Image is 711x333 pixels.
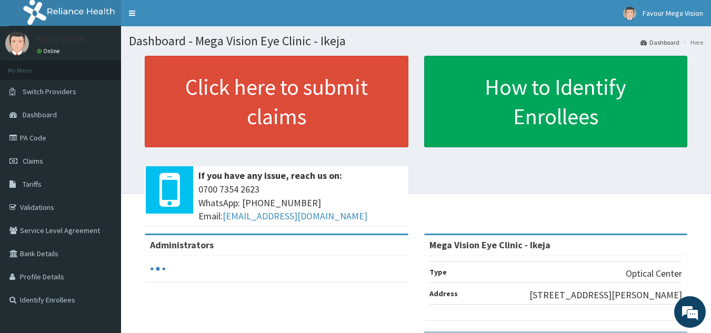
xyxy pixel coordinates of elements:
[23,87,76,96] span: Switch Providers
[198,183,403,223] span: 0700 7354 2623 WhatsApp: [PHONE_NUMBER] Email:
[429,289,458,298] b: Address
[150,261,166,277] svg: audio-loading
[680,38,703,47] li: Here
[129,34,703,48] h1: Dashboard - Mega Vision Eye Clinic - Ikeja
[529,288,682,302] p: [STREET_ADDRESS][PERSON_NAME]
[626,267,682,280] p: Optical Center
[23,110,57,119] span: Dashboard
[198,169,342,181] b: If you have any issue, reach us on:
[5,32,29,55] img: User Image
[223,210,367,222] a: [EMAIL_ADDRESS][DOMAIN_NAME]
[150,239,214,251] b: Administrators
[623,7,636,20] img: User Image
[23,179,42,189] span: Tariffs
[23,156,43,166] span: Claims
[145,56,408,147] a: Click here to submit claims
[424,56,688,147] a: How to Identify Enrollees
[429,267,447,277] b: Type
[37,47,62,55] a: Online
[640,38,679,47] a: Dashboard
[37,34,85,44] p: Mega Vision
[643,8,703,18] span: Favour Mega Vision
[429,239,550,251] strong: Mega Vision Eye Clinic - Ikeja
